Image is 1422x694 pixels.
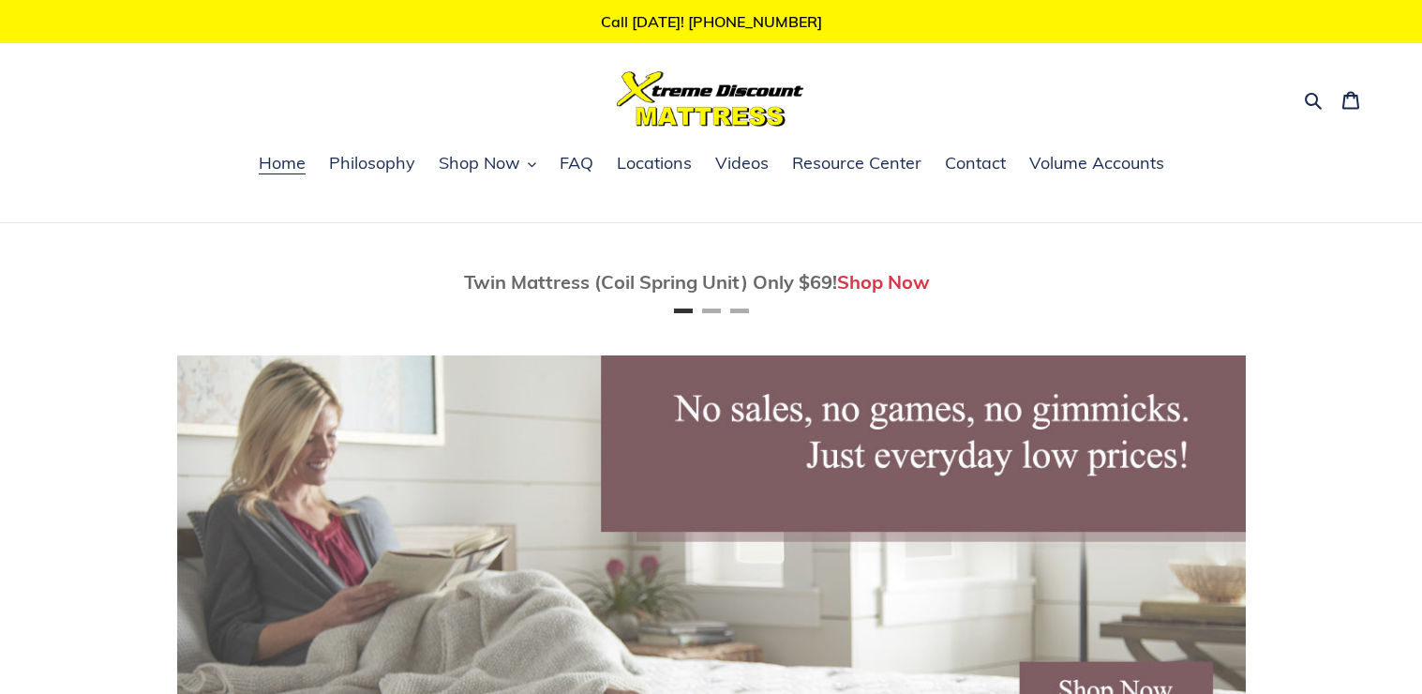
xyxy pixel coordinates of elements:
[792,152,921,174] span: Resource Center
[1029,152,1164,174] span: Volume Accounts
[464,270,837,294] span: Twin Mattress (Coil Spring Unit) Only $69!
[706,150,778,178] a: Videos
[249,150,315,178] a: Home
[702,309,721,313] button: Page 2
[320,150,425,178] a: Philosophy
[730,309,749,313] button: Page 3
[429,150,546,178] button: Shop Now
[1020,150,1174,178] a: Volume Accounts
[837,270,930,294] a: Shop Now
[607,150,701,178] a: Locations
[550,150,603,178] a: FAQ
[715,152,769,174] span: Videos
[329,152,415,174] span: Philosophy
[259,152,306,174] span: Home
[439,152,520,174] span: Shop Now
[617,152,692,174] span: Locations
[783,150,931,178] a: Resource Center
[936,150,1015,178] a: Contact
[617,71,804,127] img: Xtreme Discount Mattress
[674,309,693,313] button: Page 1
[560,152,593,174] span: FAQ
[945,152,1006,174] span: Contact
